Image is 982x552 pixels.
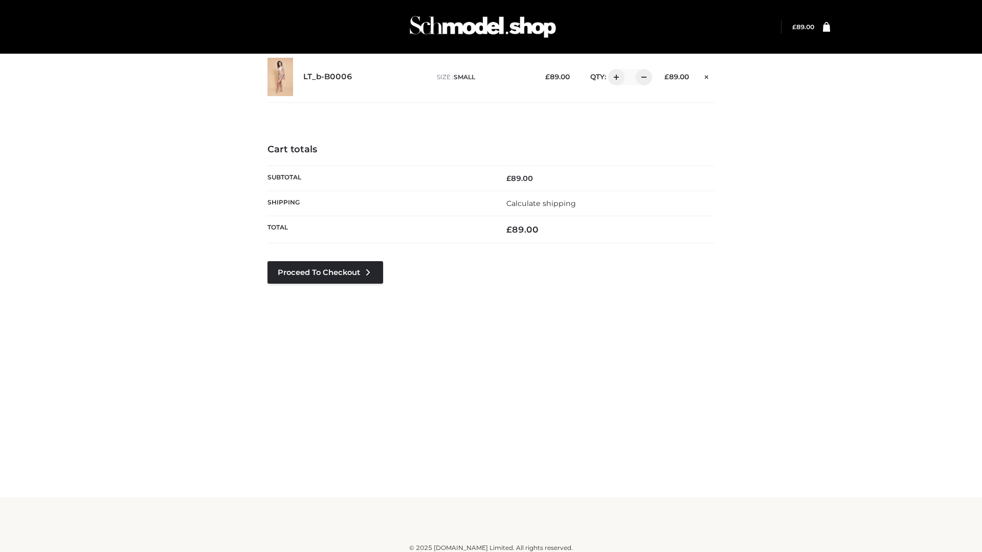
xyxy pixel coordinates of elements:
span: £ [792,23,796,31]
a: Calculate shipping [506,199,576,208]
span: £ [545,73,550,81]
img: Schmodel Admin 964 [406,7,560,47]
span: £ [506,174,511,183]
bdi: 89.00 [664,73,689,81]
bdi: 89.00 [506,174,533,183]
div: QTY: [580,69,649,85]
a: Proceed to Checkout [267,261,383,284]
bdi: 89.00 [545,73,570,81]
p: size : [437,73,529,82]
th: Subtotal [267,166,491,191]
a: Remove this item [699,69,715,82]
span: SMALL [454,73,475,81]
a: LT_b-B0006 [303,72,352,82]
span: £ [664,73,669,81]
bdi: 89.00 [506,224,539,235]
th: Shipping [267,191,491,216]
th: Total [267,216,491,243]
img: LT_b-B0006 - SMALL [267,58,293,96]
h4: Cart totals [267,144,715,155]
bdi: 89.00 [792,23,814,31]
a: £89.00 [792,23,814,31]
span: £ [506,224,512,235]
